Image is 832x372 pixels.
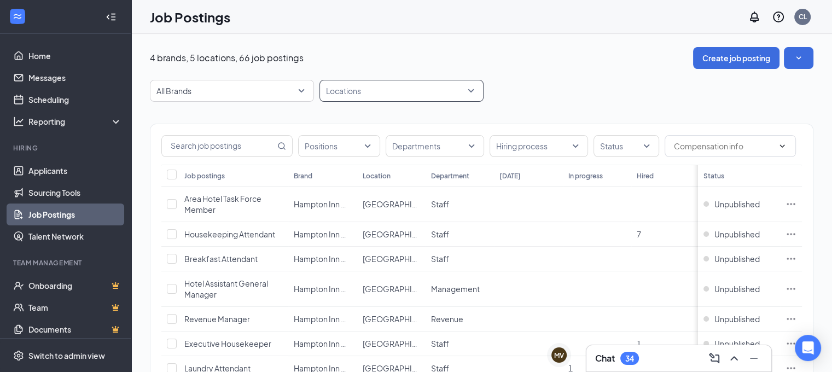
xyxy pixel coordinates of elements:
[28,182,122,204] a: Sourcing Tools
[786,253,796,264] svg: Ellipses
[745,350,763,367] button: Minimize
[294,339,370,348] span: Hampton Inn & Suites
[28,116,123,127] div: Reporting
[277,142,286,150] svg: MagnifyingGlass
[625,354,634,363] div: 34
[357,332,425,356] td: Bay City
[698,165,780,187] th: Status
[362,229,442,239] span: [GEOGRAPHIC_DATA]
[431,314,463,324] span: Revenue
[784,47,813,69] button: SmallChevronDown
[184,278,268,299] span: Hotel Assistant General Manager
[294,171,312,181] div: Brand
[494,165,562,187] th: [DATE]
[184,229,275,239] span: Housekeeping Attendant
[714,338,760,349] span: Unpublished
[708,352,721,365] svg: ComposeMessage
[362,254,442,264] span: [GEOGRAPHIC_DATA]
[714,313,760,324] span: Unpublished
[12,11,23,22] svg: WorkstreamLogo
[28,318,122,340] a: DocumentsCrown
[28,350,105,361] div: Switch to admin view
[728,352,741,365] svg: ChevronUp
[706,350,723,367] button: ComposeMessage
[288,271,357,307] td: Hampton Inn & Suites
[13,143,120,153] div: Hiring
[162,136,275,156] input: Search job postings
[426,247,494,271] td: Staff
[778,142,787,150] svg: ChevronDown
[431,254,449,264] span: Staff
[13,116,24,127] svg: Analysis
[362,171,390,181] div: Location
[288,187,357,222] td: Hampton Inn & Suites
[595,352,615,364] h3: Chat
[431,339,449,348] span: Staff
[431,199,449,209] span: Staff
[28,67,122,89] a: Messages
[357,307,425,332] td: Bay City
[288,247,357,271] td: Hampton Inn & Suites
[637,229,641,239] span: 7
[362,314,442,324] span: [GEOGRAPHIC_DATA]
[294,254,370,264] span: Hampton Inn & Suites
[786,283,796,294] svg: Ellipses
[28,89,122,111] a: Scheduling
[431,171,469,181] div: Department
[184,314,250,324] span: Revenue Manager
[184,254,258,264] span: Breakfast Attendant
[714,229,760,240] span: Unpublished
[714,199,760,210] span: Unpublished
[772,10,785,24] svg: QuestionInfo
[28,204,122,225] a: Job Postings
[426,332,494,356] td: Staff
[184,171,225,181] div: Job postings
[28,275,122,297] a: OnboardingCrown
[184,339,271,348] span: Executive Housekeeper
[747,352,760,365] svg: Minimize
[786,199,796,210] svg: Ellipses
[426,187,494,222] td: Staff
[28,160,122,182] a: Applicants
[13,258,120,268] div: Team Management
[714,283,760,294] span: Unpublished
[357,187,425,222] td: Bay City
[288,332,357,356] td: Hampton Inn & Suites
[362,284,442,294] span: [GEOGRAPHIC_DATA]
[184,194,261,214] span: Area Hotel Task Force Member
[426,307,494,332] td: Revenue
[637,339,641,348] span: 1
[106,11,117,22] svg: Collapse
[362,199,442,209] span: [GEOGRAPHIC_DATA]
[357,271,425,307] td: Bay City
[725,350,743,367] button: ChevronUp
[357,222,425,247] td: Bay City
[156,85,191,96] p: All Brands
[288,307,357,332] td: Hampton Inn & Suites
[28,297,122,318] a: TeamCrown
[786,338,796,349] svg: Ellipses
[294,199,370,209] span: Hampton Inn & Suites
[150,8,230,26] h1: Job Postings
[786,229,796,240] svg: Ellipses
[714,253,760,264] span: Unpublished
[563,165,631,187] th: In progress
[793,53,804,63] svg: SmallChevronDown
[786,313,796,324] svg: Ellipses
[426,271,494,307] td: Management
[294,284,370,294] span: Hampton Inn & Suites
[288,222,357,247] td: Hampton Inn & Suites
[150,52,304,64] p: 4 brands, 5 locations, 66 job postings
[28,225,122,247] a: Talent Network
[431,229,449,239] span: Staff
[431,284,480,294] span: Management
[426,222,494,247] td: Staff
[13,350,24,361] svg: Settings
[294,229,370,239] span: Hampton Inn & Suites
[554,351,564,360] div: MV
[799,12,807,21] div: CL
[693,47,779,69] button: Create job posting
[28,45,122,67] a: Home
[357,247,425,271] td: Bay City
[631,165,700,187] th: Hired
